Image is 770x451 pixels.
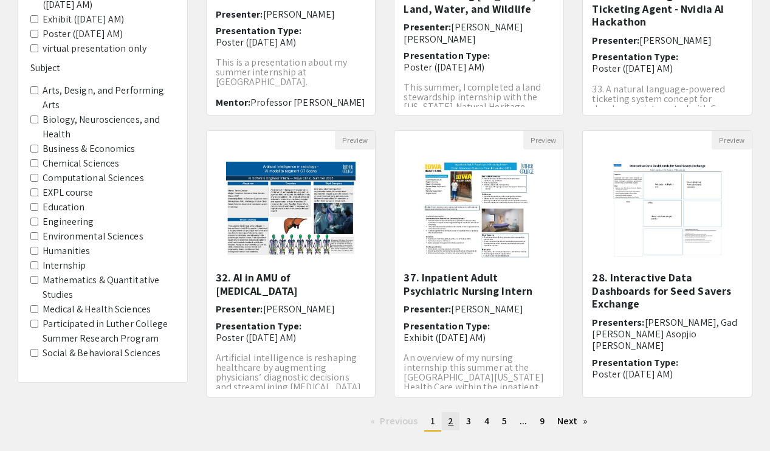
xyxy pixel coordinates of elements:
[43,200,85,215] label: Education
[43,302,151,317] label: Medical & Health Sciences
[639,34,711,47] span: [PERSON_NAME]
[206,130,376,398] div: Open Presentation <p>32. AI in AMU of Radiology</p>
[404,21,523,45] span: [PERSON_NAME] [PERSON_NAME]
[540,415,545,427] span: 9
[404,83,554,131] p: This summer, I completed a land stewardship internship with the [US_STATE] Natural Heritage Found...
[263,8,335,21] span: [PERSON_NAME]
[466,415,471,427] span: 3
[216,320,302,332] span: Presentation Type:
[43,317,175,346] label: Participated in Luther College Summer Research Program
[592,316,737,352] span: [PERSON_NAME], Gad [PERSON_NAME] Asopjio [PERSON_NAME]
[592,317,743,352] h6: Presenters:
[43,142,136,156] label: Business & Economics
[216,303,366,315] h6: Presenter:
[43,258,86,273] label: Internship
[404,332,554,343] p: Exhibit ([DATE] AM)
[592,35,743,46] h6: Presenter:
[404,353,554,402] p: An overview of my nursing internship this summer at the [GEOGRAPHIC_DATA][US_STATE] Health Care w...
[43,27,123,41] label: Poster ([DATE] AM)
[30,62,175,74] h6: Subject
[592,84,743,123] p: 33. A natural language-powered ticketing system concept for developers, integrated with Cursor IDE.
[250,96,365,109] span: Professor [PERSON_NAME]
[335,131,375,150] button: Preview
[380,415,418,427] span: Previous
[43,156,120,171] label: Chemical Sciences
[43,41,147,56] label: virtual presentation only
[582,130,752,398] div: Open Presentation <p><strong>28. Interactive Data Dashboards for Seed Savers Exchange</strong></p>
[216,24,302,37] span: Presentation Type:
[404,61,554,73] p: Poster ([DATE] AM)
[502,415,507,427] span: 5
[214,150,368,271] img: <p>32. AI in AMU of Radiology</p>
[216,58,366,87] p: This is a presentation about my summer internship at [GEOGRAPHIC_DATA].
[43,185,94,200] label: EXPL course
[43,273,175,302] label: Mathematics & Quantitative Studies
[43,244,91,258] label: Humanities
[216,332,366,343] p: Poster ([DATE] AM)
[43,112,175,142] label: Biology, Neurosciences, and Health
[263,303,335,315] span: [PERSON_NAME]
[216,271,366,297] h5: 32. AI in AMU of [MEDICAL_DATA]
[451,303,523,315] span: [PERSON_NAME]
[43,171,144,185] label: Computational Sciences
[43,215,94,229] label: Engineering
[520,415,527,427] span: ...
[430,415,435,427] span: 1
[43,229,143,244] label: Environmental Sciences
[43,83,175,112] label: Arts, Design, and Performing Arts
[410,150,548,271] img: <p>37. Inpatient Adult Psychiatric Nursing Intern</p>
[404,49,490,62] span: Presentation Type:
[592,368,743,380] p: Poster ([DATE] AM)
[592,50,678,63] span: Presentation Type:
[599,150,737,271] img: <p><strong>28. Interactive Data Dashboards for Seed Savers Exchange</strong></p>
[43,346,161,360] label: Social & Behavioral Sciences
[206,412,753,432] ul: Pagination
[394,130,564,398] div: Open Presentation <p>37. Inpatient Adult Psychiatric Nursing Intern</p>
[448,415,453,427] span: 2
[551,412,593,430] a: Next page
[9,396,52,442] iframe: Chat
[216,96,251,109] span: Mentor:
[404,21,554,44] h6: Presenter:
[592,388,741,420] span: Collaborate with Seed Savers Exchange to explore data-informed questions r...
[484,415,489,427] span: 4
[592,271,743,311] h5: 28. Interactive Data Dashboards for Seed Savers Exchange
[404,320,490,332] span: Presentation Type:
[523,131,563,150] button: Preview
[404,303,554,315] h6: Presenter:
[216,36,366,48] p: Poster ([DATE] AM)
[43,12,125,27] label: Exhibit ([DATE] AM)
[404,271,554,297] h5: 37. Inpatient Adult Psychiatric Nursing Intern
[712,131,752,150] button: Preview
[216,9,366,20] h6: Presenter:
[592,63,743,74] p: Poster ([DATE] AM)
[592,356,678,369] span: Presentation Type:
[216,353,366,402] p: Artificial intelligence is reshaping healthcare by augmenting physicians’ diagnostic decisions an...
